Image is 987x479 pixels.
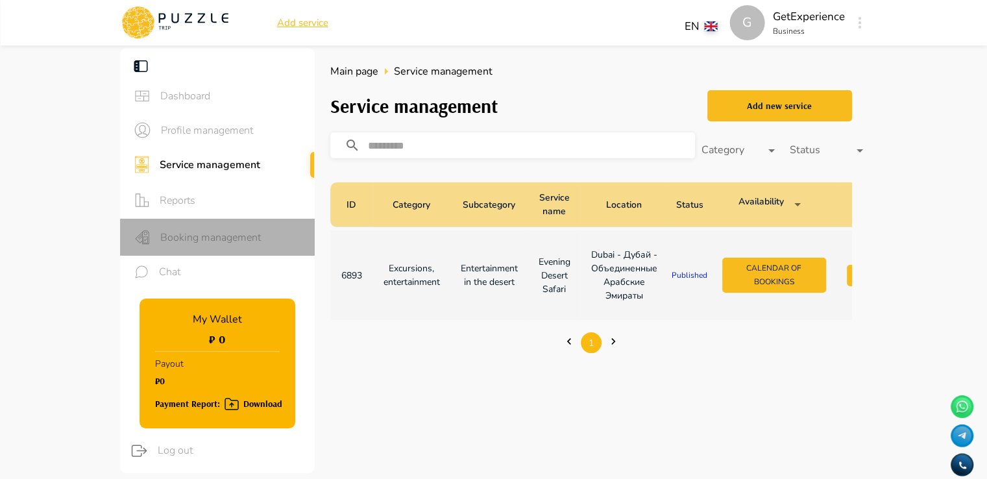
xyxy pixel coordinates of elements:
[773,8,845,25] p: GetExperience
[685,18,700,35] p: EN
[160,230,304,245] span: Booking management
[130,84,154,108] button: sidebar icons
[130,224,154,251] button: sidebar icons
[155,396,282,412] div: Payment Report: Download
[120,182,315,219] div: sidebar iconsReports
[461,262,518,289] p: Entertainment in the desert
[676,198,703,212] p: Status
[330,95,498,117] h3: Service management
[747,98,812,114] div: Add new service
[159,264,304,280] span: Chat
[120,79,315,113] div: sidebar iconsDashboard
[603,335,624,350] a: Next page
[559,335,579,350] a: Previous page
[155,389,282,412] button: Payment Report: Download
[393,198,430,212] p: Category
[158,443,304,458] span: Log out
[347,198,356,212] p: ID
[669,269,711,281] p: Published
[193,312,242,327] p: My Wallet
[738,195,784,214] p: Availability
[730,5,765,40] div: G
[130,153,153,177] button: sidebar icons
[606,198,642,212] p: Location
[330,323,852,362] ul: Pagination
[537,191,572,218] p: Service name
[707,87,852,125] a: Add new service
[707,90,852,121] button: Add new service
[341,269,363,282] p: 6893
[120,147,315,182] div: sidebar iconsService management
[847,265,951,286] button: Working hours
[120,219,315,256] div: sidebar iconsBooking management
[155,376,184,386] h1: ₽0
[120,113,315,147] div: sidebar iconsProfile management
[155,352,184,376] p: Payout
[463,198,515,212] p: Subcategory
[773,25,845,37] p: Business
[339,132,376,158] button: search
[330,64,852,79] nav: breadcrumb
[130,118,154,142] button: sidebar icons
[581,333,602,353] a: Page 1 is your current page
[209,332,225,346] h1: ₽ 0
[160,88,304,104] span: Dashboard
[130,261,152,283] button: sidebar icons
[722,258,826,293] button: Calendar of bookings
[705,21,718,31] img: lang
[384,262,440,289] p: Excursions, entertainment
[160,193,304,208] span: Reports
[120,256,315,288] div: sidebar iconsChat
[127,439,151,463] button: logout
[277,16,328,31] a: Add service
[130,187,153,214] button: sidebar icons
[539,255,570,296] p: Evening Desert Safari
[591,248,657,302] p: Dubai - Дубай - Объединенные Арабские Эмираты
[394,64,493,79] span: Service management
[161,123,304,138] span: Profile management
[330,64,378,79] a: Main page
[117,434,315,468] div: logoutLog out
[160,157,304,173] span: Service management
